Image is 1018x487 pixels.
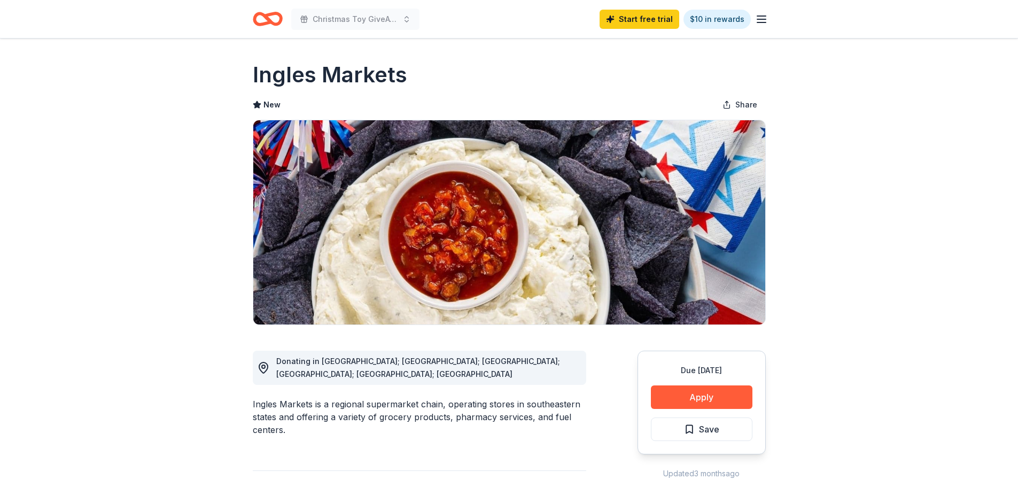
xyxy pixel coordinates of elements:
div: Due [DATE] [651,364,752,377]
span: New [263,98,281,111]
button: Apply [651,385,752,409]
img: Image for Ingles Markets [253,120,765,324]
button: Share [714,94,766,115]
span: Save [699,422,719,436]
button: Christmas Toy GiveAway [291,9,419,30]
span: Donating in [GEOGRAPHIC_DATA]; [GEOGRAPHIC_DATA]; [GEOGRAPHIC_DATA]; [GEOGRAPHIC_DATA]; [GEOGRAPH... [276,357,560,378]
div: Ingles Markets is a regional supermarket chain, operating stores in southeastern states and offer... [253,398,586,436]
h1: Ingles Markets [253,60,407,90]
a: $10 in rewards [683,10,751,29]
div: Updated 3 months ago [638,467,766,480]
span: Christmas Toy GiveAway [313,13,398,26]
a: Start free trial [600,10,679,29]
a: Home [253,6,283,32]
span: Share [735,98,757,111]
button: Save [651,418,752,441]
